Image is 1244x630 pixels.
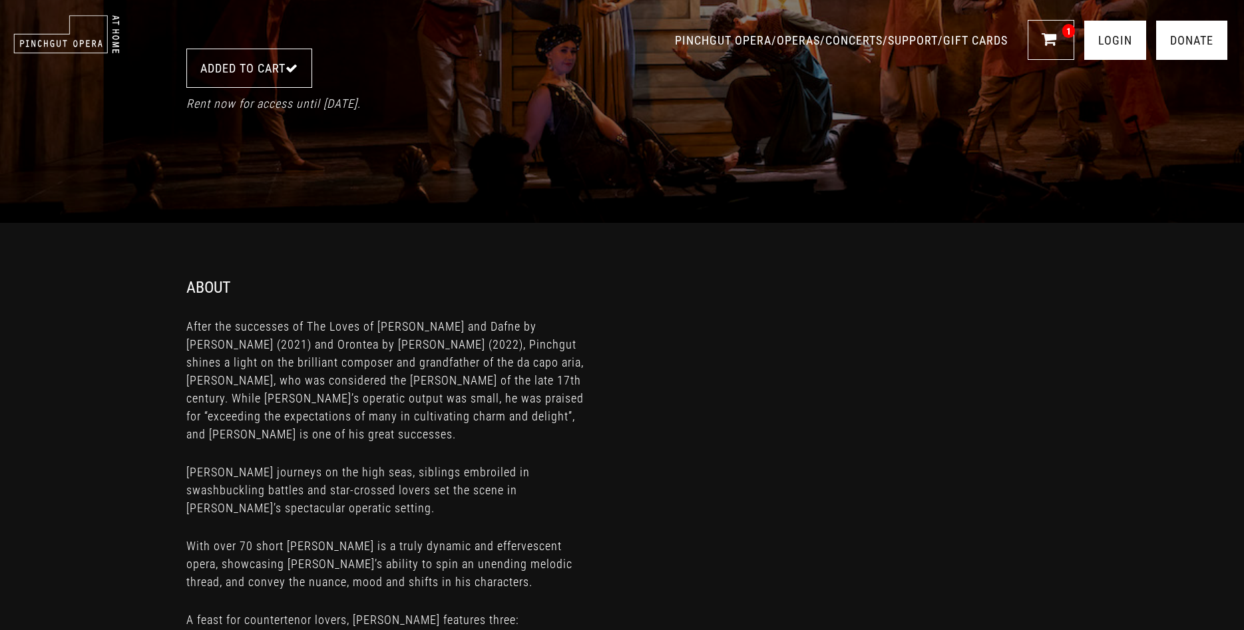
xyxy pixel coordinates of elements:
[1156,21,1227,60] a: Donate
[186,537,586,591] p: With over 70 short [PERSON_NAME] is a truly dynamic and effervescent opera, showcasing [PERSON_NA...
[186,463,586,517] p: [PERSON_NAME] journeys on the high seas, siblings embroiled in swashbuckling battles and star-cro...
[1062,24,1075,38] span: 1
[1084,21,1146,60] a: LOGIN
[186,278,231,297] h4: About
[675,33,771,47] a: PINCHGUT OPERA
[13,15,120,54] img: pinchgut_at_home_negative_logo.svg
[825,33,883,47] a: CONCERTS
[186,49,312,88] a: Added to cart
[777,33,820,47] a: OPERAS
[888,33,938,47] a: SUPPORT
[943,33,1008,47] a: GIFT CARDS
[186,96,361,110] i: Rent now for access until [DATE].
[186,317,586,443] p: After the successes of The Loves of [PERSON_NAME] and Dafne by [PERSON_NAME] (2021) and Orontea b...
[1028,20,1074,60] a: 1
[675,33,1011,47] span: / / / /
